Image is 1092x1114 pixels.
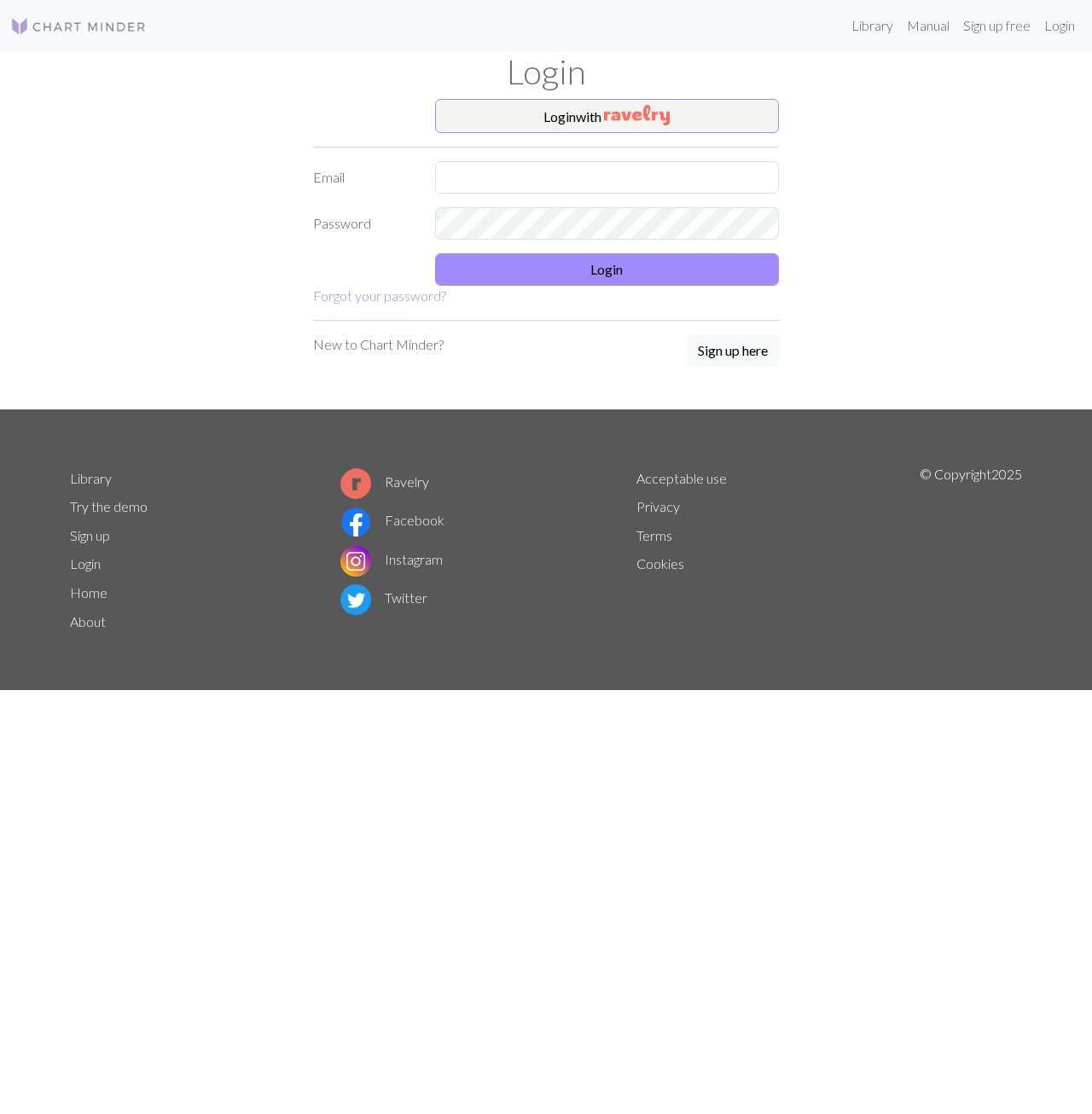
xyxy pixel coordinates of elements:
button: Loginwith [435,99,780,133]
a: Terms [636,527,672,543]
a: Library [70,470,112,486]
a: Instagram [340,551,443,567]
img: Instagram logo [340,546,371,577]
button: Login [435,253,780,286]
p: New to Chart Minder? [313,334,444,355]
img: Facebook logo [340,507,371,537]
label: Password [303,207,425,240]
a: Privacy [636,498,680,514]
a: About [70,613,106,630]
a: Twitter [340,589,427,606]
a: Sign up [70,527,110,543]
a: Sign up here [687,334,779,368]
a: Facebook [340,512,444,528]
a: Cookies [636,555,684,572]
a: Login [70,555,101,572]
img: Ravelry logo [340,468,371,499]
a: Acceptable use [636,470,727,486]
img: Logo [10,16,147,37]
img: Twitter logo [340,584,371,615]
a: Sign up free [956,9,1037,43]
h1: Login [60,51,1032,92]
a: Manual [900,9,956,43]
a: Login [1037,9,1082,43]
a: Home [70,584,107,601]
label: Email [303,161,425,194]
button: Sign up here [687,334,779,367]
a: Forgot your password? [313,287,446,304]
a: Library [845,9,900,43]
p: © Copyright 2025 [920,464,1022,636]
a: Ravelry [340,473,429,490]
img: Ravelry [604,105,670,125]
a: Try the demo [70,498,148,514]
